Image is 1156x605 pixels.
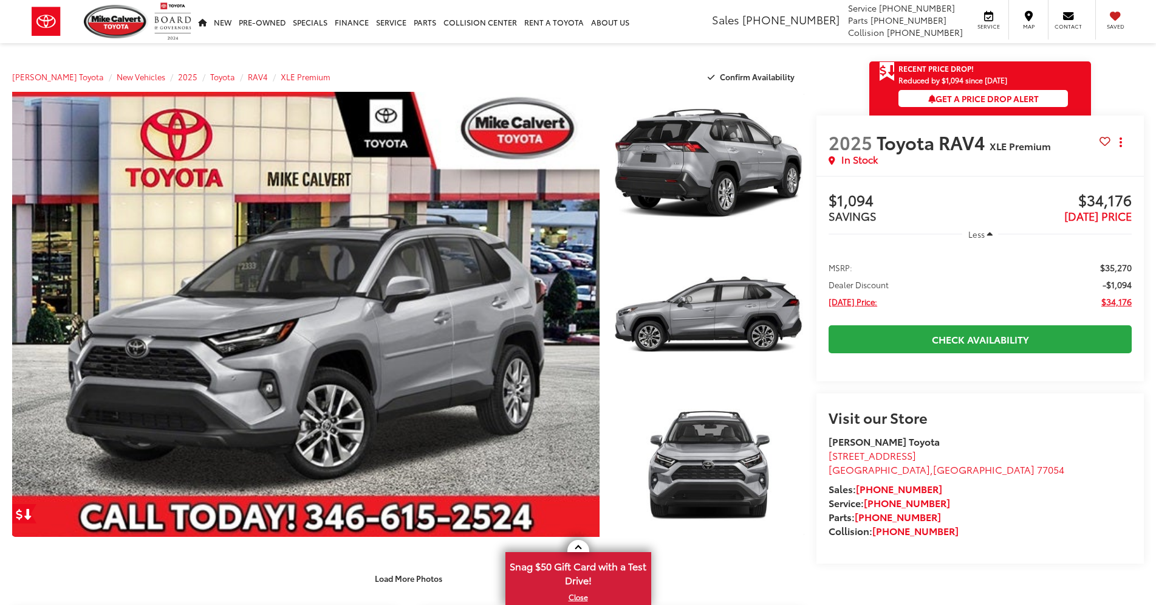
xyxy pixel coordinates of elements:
[701,66,805,88] button: Confirm Availability
[1064,208,1132,224] span: [DATE] PRICE
[829,510,941,524] strong: Parts:
[366,568,451,589] button: Load More Photos
[610,241,806,388] img: 2025 Toyota RAV4 XLE Premium
[848,14,868,26] span: Parts
[1102,22,1129,30] span: Saved
[829,208,877,224] span: SAVINGS
[855,510,941,524] a: [PHONE_NUMBER]
[856,482,942,496] a: [PHONE_NUMBER]
[829,192,980,210] span: $1,094
[975,22,1002,30] span: Service
[870,14,946,26] span: [PHONE_NUMBER]
[928,92,1039,105] span: Get a Price Drop Alert
[848,2,877,14] span: Service
[1100,261,1132,274] span: $35,270
[829,496,950,510] strong: Service:
[869,61,1091,76] a: Get Price Drop Alert Recent Price Drop!
[968,229,985,240] span: Less
[248,71,268,82] a: RAV4
[613,243,805,387] a: Expand Photo 2
[829,296,877,308] span: [DATE] Price:
[117,71,165,82] a: New Vehicles
[12,92,600,537] a: Expand Photo 0
[1103,278,1132,291] span: -$1,094
[1120,137,1122,147] span: dropdown dots
[898,63,974,74] span: Recent Price Drop!
[1055,22,1082,30] span: Contact
[613,92,805,236] a: Expand Photo 1
[877,129,990,155] span: Toyota RAV4
[210,71,235,82] a: Toyota
[613,393,805,537] a: Expand Photo 3
[829,434,940,448] strong: [PERSON_NAME] Toyota
[990,139,1051,153] span: XLE Premium
[848,26,884,38] span: Collision
[879,2,955,14] span: [PHONE_NUMBER]
[84,5,148,38] img: Mike Calvert Toyota
[720,71,795,82] span: Confirm Availability
[1101,296,1132,308] span: $34,176
[829,524,959,538] strong: Collision:
[6,89,605,539] img: 2025 Toyota RAV4 XLE Premium
[980,192,1132,210] span: $34,176
[829,462,930,476] span: [GEOGRAPHIC_DATA]
[887,26,963,38] span: [PHONE_NUMBER]
[12,504,36,524] a: Get Price Drop Alert
[1015,22,1042,30] span: Map
[933,462,1035,476] span: [GEOGRAPHIC_DATA]
[507,553,650,590] span: Snag $50 Gift Card with a Test Drive!
[872,524,959,538] a: [PHONE_NUMBER]
[829,448,1064,476] a: [STREET_ADDRESS] [GEOGRAPHIC_DATA],[GEOGRAPHIC_DATA] 77054
[12,71,104,82] a: [PERSON_NAME] Toyota
[829,409,1132,425] h2: Visit our Store
[829,462,1064,476] span: ,
[610,391,806,538] img: 2025 Toyota RAV4 XLE Premium
[829,278,889,291] span: Dealer Discount
[829,482,942,496] strong: Sales:
[864,496,950,510] a: [PHONE_NUMBER]
[1110,131,1132,153] button: Actions
[841,153,878,167] span: In Stock
[1037,462,1064,476] span: 77054
[178,71,197,82] a: 2025
[962,223,999,245] button: Less
[829,129,872,155] span: 2025
[898,76,1068,84] span: Reduced by $1,094 since [DATE]
[712,12,739,27] span: Sales
[829,261,852,274] span: MSRP:
[879,61,895,82] span: Get Price Drop Alert
[829,325,1132,353] a: Check Availability
[610,90,806,237] img: 2025 Toyota RAV4 XLE Premium
[829,448,916,462] span: [STREET_ADDRESS]
[281,71,330,82] a: XLE Premium
[742,12,840,27] span: [PHONE_NUMBER]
